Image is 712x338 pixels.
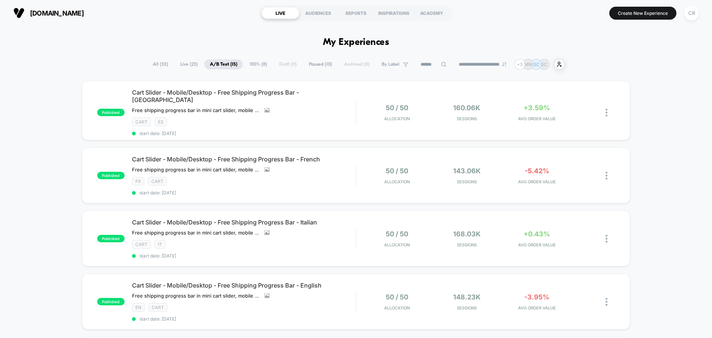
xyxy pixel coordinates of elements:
div: AUDIENCES [299,7,337,19]
span: Cart Slider - Mobile/Desktop - Free Shipping Progress Bar - [GEOGRAPHIC_DATA] [132,89,356,104]
span: Sessions [434,179,500,184]
div: INSPIRATIONS [375,7,413,19]
span: AVG ORDER VALUE [504,179,570,184]
span: Allocation [384,305,410,311]
p: MN [524,62,532,67]
button: [DOMAIN_NAME] [11,7,86,19]
span: Sessions [434,305,500,311]
button: Create New Experience [609,7,676,20]
span: 168.03k [453,230,481,238]
h1: My Experiences [323,37,389,48]
img: close [606,109,607,117]
span: [DOMAIN_NAME] [30,9,84,17]
button: CR [682,6,701,21]
span: Allocation [384,179,410,184]
span: Allocation [384,242,410,247]
span: IT [155,240,165,249]
span: Cart Slider - Mobile/Desktop - Free Shipping Progress Bar - French [132,155,356,163]
span: Sessions [434,242,500,247]
p: SC [541,62,547,67]
span: Cart Slider - Mobile/Desktop - Free Shipping Progress Bar - English [132,282,356,289]
div: CR [684,6,699,20]
span: +3.59% [524,104,550,112]
span: Free shipping progress bar in mini cart slider, mobile only [132,107,259,113]
p: GC [533,62,540,67]
img: close [606,298,607,306]
span: -3.95% [524,293,549,301]
span: -5.42% [525,167,549,175]
span: A/B Test ( 15 ) [204,59,243,69]
span: Live ( 23 ) [175,59,203,69]
span: 148.23k [453,293,481,301]
span: Free shipping progress bar in mini cart slider, mobile only [132,293,259,299]
span: 100% ( 8 ) [244,59,273,69]
span: CART [148,303,167,312]
span: 50 / 50 [386,293,408,301]
span: EN [132,303,145,312]
span: AVG ORDER VALUE [504,242,570,247]
span: AVG ORDER VALUE [504,116,570,121]
div: + 3 [514,59,525,70]
span: start date: [DATE] [132,316,356,322]
img: end [502,62,507,66]
span: published [97,235,125,242]
span: 143.06k [453,167,481,175]
span: CART [148,177,167,186]
div: LIVE [261,7,299,19]
span: Free shipping progress bar in mini cart slider, mobile only [132,230,259,236]
div: ACADEMY [413,7,451,19]
span: All ( 33 ) [147,59,174,69]
span: Paused ( 10 ) [303,59,337,69]
span: CART [132,240,151,249]
span: start date: [DATE] [132,253,356,259]
span: By Label [382,62,399,67]
span: +0.43% [524,230,550,238]
span: AVG ORDER VALUE [504,305,570,311]
span: 50 / 50 [386,230,408,238]
span: published [97,172,125,179]
span: FR [132,177,144,186]
div: REPORTS [337,7,375,19]
span: Cart Slider - Mobile/Desktop - Free Shipping Progress Bar - Italian [132,219,356,226]
span: 160.06k [453,104,480,112]
img: close [606,172,607,180]
span: published [97,109,125,116]
span: CART [132,118,151,126]
span: start date: [DATE] [132,190,356,196]
span: ES [155,118,167,126]
img: close [606,235,607,243]
span: Sessions [434,116,500,121]
img: Visually logo [13,7,24,19]
span: Allocation [384,116,410,121]
span: published [97,298,125,305]
span: 50 / 50 [386,104,408,112]
span: 50 / 50 [386,167,408,175]
span: Free shipping progress bar in mini cart slider, mobile only [132,167,259,173]
span: start date: [DATE] [132,131,356,136]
